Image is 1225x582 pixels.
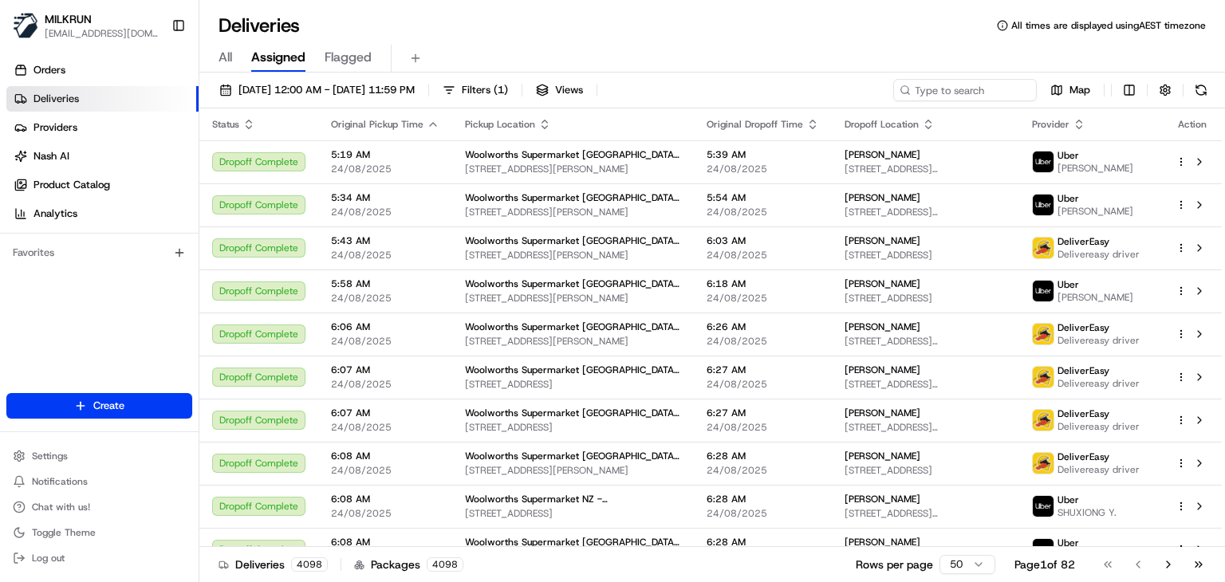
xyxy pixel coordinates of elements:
[1014,556,1075,572] div: Page 1 of 82
[1033,453,1054,474] img: delivereasy_logo.png
[32,501,90,513] span: Chat with us!
[1058,321,1109,334] span: DeliverEasy
[707,163,819,175] span: 24/08/2025
[893,79,1037,101] input: Type to search
[845,421,1006,434] span: [STREET_ADDRESS][PERSON_NAME]
[6,496,192,518] button: Chat with us!
[291,557,328,572] div: 4098
[465,277,681,290] span: Woolworths Supermarket [GEOGRAPHIC_DATA] - [GEOGRAPHIC_DATA]
[219,13,300,38] h1: Deliveries
[1058,291,1133,304] span: [PERSON_NAME]
[331,191,439,204] span: 5:34 AM
[1058,162,1133,175] span: [PERSON_NAME]
[845,206,1006,218] span: [STREET_ADDRESS][PERSON_NAME]
[707,234,819,247] span: 6:03 AM
[1058,450,1109,463] span: DeliverEasy
[845,450,920,462] span: [PERSON_NAME]
[845,118,919,131] span: Dropoff Location
[1033,410,1054,431] img: delivereasy_logo.png
[707,407,819,419] span: 6:27 AM
[1043,79,1097,101] button: Map
[465,421,681,434] span: [STREET_ADDRESS]
[465,378,681,391] span: [STREET_ADDRESS]
[465,206,681,218] span: [STREET_ADDRESS][PERSON_NAME]
[1033,281,1054,301] img: uber-new-logo.jpeg
[45,11,92,27] button: MILKRUN
[1011,19,1206,32] span: All times are displayed using AEST timezone
[6,57,199,83] a: Orders
[331,292,439,305] span: 24/08/2025
[1058,334,1140,347] span: Delivereasy driver
[331,507,439,520] span: 24/08/2025
[707,292,819,305] span: 24/08/2025
[6,445,192,467] button: Settings
[1176,118,1209,131] div: Action
[1033,238,1054,258] img: delivereasy_logo.png
[6,86,199,112] a: Deliveries
[465,407,681,419] span: Woolworths Supermarket [GEOGRAPHIC_DATA] - [GEOGRAPHIC_DATA]
[6,393,192,419] button: Create
[331,493,439,505] span: 6:08 AM
[707,277,819,290] span: 6:18 AM
[465,464,681,477] span: [STREET_ADDRESS][PERSON_NAME]
[33,206,77,221] span: Analytics
[465,148,681,161] span: Woolworths Supermarket [GEOGRAPHIC_DATA] - [GEOGRAPHIC_DATA]
[707,364,819,376] span: 6:27 AM
[331,450,439,462] span: 6:08 AM
[845,493,920,505] span: [PERSON_NAME]
[707,507,819,520] span: 24/08/2025
[1058,537,1079,549] span: Uber
[707,421,819,434] span: 24/08/2025
[1058,506,1117,519] span: SHUXIONG Y.
[331,163,439,175] span: 24/08/2025
[1058,364,1109,377] span: DeliverEasy
[219,556,328,572] div: Deliveries
[465,507,681,520] span: [STREET_ADDRESS]
[465,118,535,131] span: Pickup Location
[251,48,305,67] span: Assigned
[331,320,439,333] span: 6:06 AM
[462,83,508,97] span: Filters
[33,178,110,192] span: Product Catalog
[465,450,681,462] span: Woolworths Supermarket [GEOGRAPHIC_DATA] - Feilding
[331,378,439,391] span: 24/08/2025
[331,464,439,477] span: 24/08/2025
[707,450,819,462] span: 6:28 AM
[1058,278,1079,291] span: Uber
[32,475,88,488] span: Notifications
[845,536,920,549] span: [PERSON_NAME]
[212,118,239,131] span: Status
[238,83,415,97] span: [DATE] 12:00 AM - [DATE] 11:59 PM
[33,92,79,106] span: Deliveries
[331,421,439,434] span: 24/08/2025
[45,27,159,40] button: [EMAIL_ADDRESS][DOMAIN_NAME]
[212,79,422,101] button: [DATE] 12:00 AM - [DATE] 11:59 PM
[331,335,439,348] span: 24/08/2025
[6,521,192,544] button: Toggle Theme
[465,536,681,549] span: Woolworths Supermarket [GEOGRAPHIC_DATA] - [GEOGRAPHIC_DATA]
[707,148,819,161] span: 5:39 AM
[529,79,590,101] button: Views
[465,163,681,175] span: [STREET_ADDRESS][PERSON_NAME]
[33,120,77,135] span: Providers
[845,464,1006,477] span: [STREET_ADDRESS]
[1033,151,1054,172] img: uber-new-logo.jpeg
[494,83,508,97] span: ( 1 )
[325,48,372,67] span: Flagged
[845,364,920,376] span: [PERSON_NAME]
[1033,367,1054,387] img: delivereasy_logo.png
[13,13,38,38] img: MILKRUN
[6,144,199,169] a: Nash AI
[845,335,1006,348] span: [STREET_ADDRESS][PERSON_NAME]
[6,172,199,198] a: Product Catalog
[707,118,803,131] span: Original Dropoff Time
[845,378,1006,391] span: [STREET_ADDRESS][PERSON_NAME]
[465,364,681,376] span: Woolworths Supermarket [GEOGRAPHIC_DATA] - [GEOGRAPHIC_DATA]
[707,536,819,549] span: 6:28 AM
[465,191,681,204] span: Woolworths Supermarket [GEOGRAPHIC_DATA] - [GEOGRAPHIC_DATA]
[1058,248,1140,261] span: Delivereasy driver
[707,320,819,333] span: 6:26 AM
[707,335,819,348] span: 24/08/2025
